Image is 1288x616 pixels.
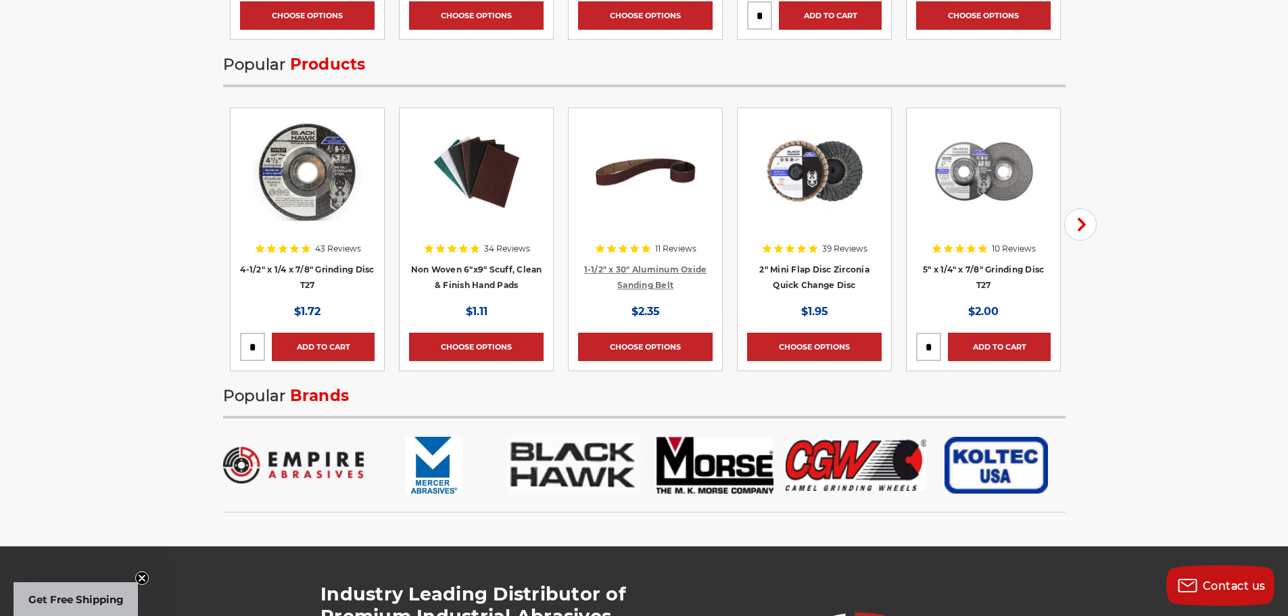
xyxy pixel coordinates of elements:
a: 1-1/2" x 30" Sanding Belt - Aluminum Oxide [578,118,713,246]
span: $1.95 [801,305,828,318]
a: Add to Cart [272,333,375,361]
span: Popular [223,55,286,74]
a: 1-1/2" x 30" Aluminum Oxide Sanding Belt [584,264,707,290]
img: Non Woven 6"x9" Scuff, Clean & Finish Hand Pads [423,118,531,226]
img: Mercer [364,437,504,494]
span: 43 Reviews [315,245,361,253]
div: Get Free ShippingClose teaser [14,582,138,616]
span: Get Free Shipping [28,593,124,606]
img: Empire Abrasives [223,437,364,494]
span: Contact us [1203,579,1266,592]
span: $1.11 [466,305,487,318]
a: Black Hawk Abrasives 2-inch Zirconia Flap Disc with 60 Grit Zirconia for Smooth Finishing [747,118,882,246]
a: Add to Cart [779,1,882,30]
img: BHA grinding wheels for 4.5 inch angle grinder [254,118,362,226]
img: M.K. Morse [645,437,786,494]
button: Next [1064,208,1097,241]
button: Close teaser [135,571,149,585]
img: 1-1/2" x 30" Sanding Belt - Aluminum Oxide [592,118,700,226]
a: Choose Options [916,1,1051,30]
img: CGW [786,437,926,494]
span: $1.72 [294,305,320,318]
a: BHA grinding wheels for 4.5 inch angle grinder [240,118,375,246]
span: 39 Reviews [822,245,867,253]
a: Choose Options [578,1,713,30]
span: Popular [223,386,286,405]
button: Contact us [1166,565,1274,606]
a: 5" x 1/4" x 7/8" Grinding Disc T27 [923,264,1045,290]
span: Products [290,55,366,74]
span: 10 Reviews [992,245,1036,253]
span: Brands [290,386,350,405]
a: Choose Options [240,1,375,30]
a: Non Woven 6"x9" Scuff, Clean & Finish Hand Pads [411,264,542,290]
a: Choose Options [747,333,882,361]
a: Choose Options [409,1,544,30]
a: Choose Options [409,333,544,361]
img: Black Hawk Abrasives 2-inch Zirconia Flap Disc with 60 Grit Zirconia for Smooth Finishing [761,118,869,226]
span: 11 Reviews [655,245,696,253]
a: 4-1/2" x 1/4 x 7/8" Grinding Disc T27 [240,264,374,290]
img: 5 inch x 1/4 inch BHA grinding disc [930,118,1038,226]
span: $2.35 [631,305,660,318]
a: Non Woven 6"x9" Scuff, Clean & Finish Hand Pads [409,118,544,246]
a: 5 inch x 1/4 inch BHA grinding disc [916,118,1051,246]
img: Black Hawk [504,437,645,494]
span: 34 Reviews [484,245,530,253]
a: 2" Mini Flap Disc Zirconia Quick Change Disc [759,264,869,290]
a: Add to Cart [948,333,1051,361]
img: Koltec USA [926,437,1067,494]
a: Choose Options [578,333,713,361]
span: $2.00 [968,305,999,318]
